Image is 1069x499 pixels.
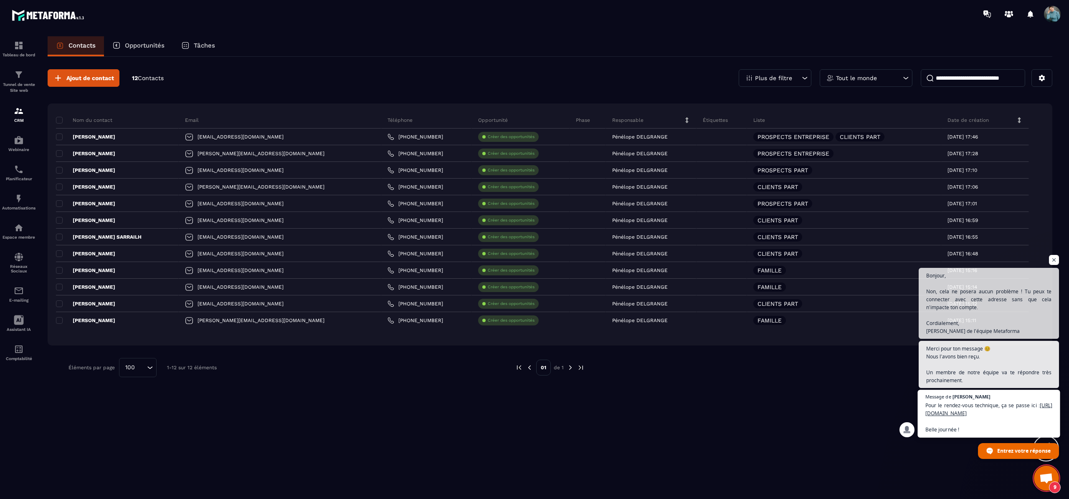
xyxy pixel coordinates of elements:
[14,194,24,204] img: automations
[488,134,534,140] p: Créer des opportunités
[997,444,1051,458] span: Entrez votre réponse
[757,151,829,156] p: PROSPECTS ENTREPRISE
[56,117,112,123] p: Nom du contact
[2,298,35,302] p: E-mailing
[488,234,534,240] p: Créer des opportunités
[925,394,951,399] span: Message de
[68,42,96,49] p: Contacts
[2,34,35,63] a: formationformationTableau de bord
[488,318,534,323] p: Créer des opportunités
[104,36,173,56] a: Opportunités
[755,75,792,81] p: Plus de filtre
[14,164,24,174] img: scheduler
[612,267,668,273] p: Pénélope DELGRANGE
[2,338,35,367] a: accountantaccountantComptabilité
[194,42,215,49] p: Tâches
[14,135,24,145] img: automations
[926,272,1051,335] span: Bonjour, Non, cela ne posera aucun problème ! Tu peux te connecter avec cette adresse sans que ce...
[2,280,35,309] a: emailemailE-mailing
[478,117,508,123] p: Opportunité
[947,134,978,140] p: [DATE] 17:46
[2,356,35,361] p: Comptabilité
[488,217,534,223] p: Créer des opportunités
[14,252,24,262] img: social-network
[388,250,443,257] a: [PHONE_NUMBER]
[612,151,668,156] p: Pénélope DELGRANGE
[1049,481,1061,493] span: 9
[132,74,164,82] p: 12
[14,344,24,354] img: accountant
[612,251,668,257] p: Pénélope DELGRANGE
[947,217,978,223] p: [DATE] 16:59
[612,301,668,307] p: Pénélope DELGRANGE
[388,317,443,324] a: [PHONE_NUMBER]
[388,117,413,123] p: Téléphone
[388,150,443,157] a: [PHONE_NUMBER]
[14,223,24,233] img: automations
[2,264,35,273] p: Réseaux Sociaux
[56,284,115,290] p: [PERSON_NAME]
[56,317,115,324] p: [PERSON_NAME]
[952,394,990,399] span: [PERSON_NAME]
[757,301,798,307] p: CLIENTS PART
[119,358,157,377] div: Search for option
[757,318,782,323] p: FAMILLE
[488,151,534,156] p: Créer des opportunités
[2,187,35,217] a: automationsautomationsAutomatisations
[576,117,590,123] p: Phase
[2,53,35,57] p: Tableau de bord
[612,167,668,173] p: Pénélope DELGRANGE
[56,217,115,224] p: [PERSON_NAME]
[66,74,114,82] span: Ajout de contact
[1034,466,1059,491] div: Ouvrir le chat
[515,364,523,371] img: prev
[2,63,35,100] a: formationformationTunnel de vente Site web
[757,184,798,190] p: CLIENTS PART
[488,284,534,290] p: Créer des opportunités
[2,129,35,158] a: automationsautomationsWebinaire
[947,234,978,240] p: [DATE] 16:55
[2,235,35,239] p: Espace membre
[947,267,977,273] p: [DATE] 15:16
[56,134,115,140] p: [PERSON_NAME]
[577,364,585,371] img: next
[926,345,1051,384] span: Merci pour ton message 😊 Nous l’avons bien reçu. Un membre de notre équipe va te répondre très pr...
[2,100,35,129] a: formationformationCRM
[2,158,35,187] a: schedulerschedulerPlanificateur
[526,364,533,371] img: prev
[947,167,977,173] p: [DATE] 17:10
[56,234,142,240] p: [PERSON_NAME] SARRAILH
[56,150,115,157] p: [PERSON_NAME]
[56,200,115,207] p: [PERSON_NAME]
[757,267,782,273] p: FAMILLE
[488,201,534,207] p: Créer des opportunités
[925,401,1053,433] span: Pour le rendez-vous technique, ça se passe ici : Belle journée !
[840,134,880,140] p: CLIENTS PART
[185,117,199,123] p: Email
[2,246,35,280] a: social-networksocial-networkRéseaux Sociaux
[388,284,443,290] a: [PHONE_NUMBER]
[947,251,978,257] p: [DATE] 16:48
[753,117,765,123] p: Liste
[125,42,165,49] p: Opportunités
[388,217,443,224] a: [PHONE_NUMBER]
[488,184,534,190] p: Créer des opportunités
[14,106,24,116] img: formation
[488,167,534,173] p: Créer des opportunités
[703,117,728,123] p: Étiquettes
[2,118,35,123] p: CRM
[388,134,443,140] a: [PHONE_NUMBER]
[68,365,115,370] p: Éléments par page
[2,309,35,338] a: Assistant IA
[56,250,115,257] p: [PERSON_NAME]
[947,117,989,123] p: Date de création
[122,363,138,372] span: 100
[388,200,443,207] a: [PHONE_NUMBER]
[14,286,24,296] img: email
[947,184,978,190] p: [DATE] 17:06
[48,36,104,56] a: Contacts
[536,360,551,376] p: 01
[757,217,798,223] p: CLIENTS PART
[612,201,668,207] p: Pénélope DELGRANGE
[612,117,643,123] p: Responsable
